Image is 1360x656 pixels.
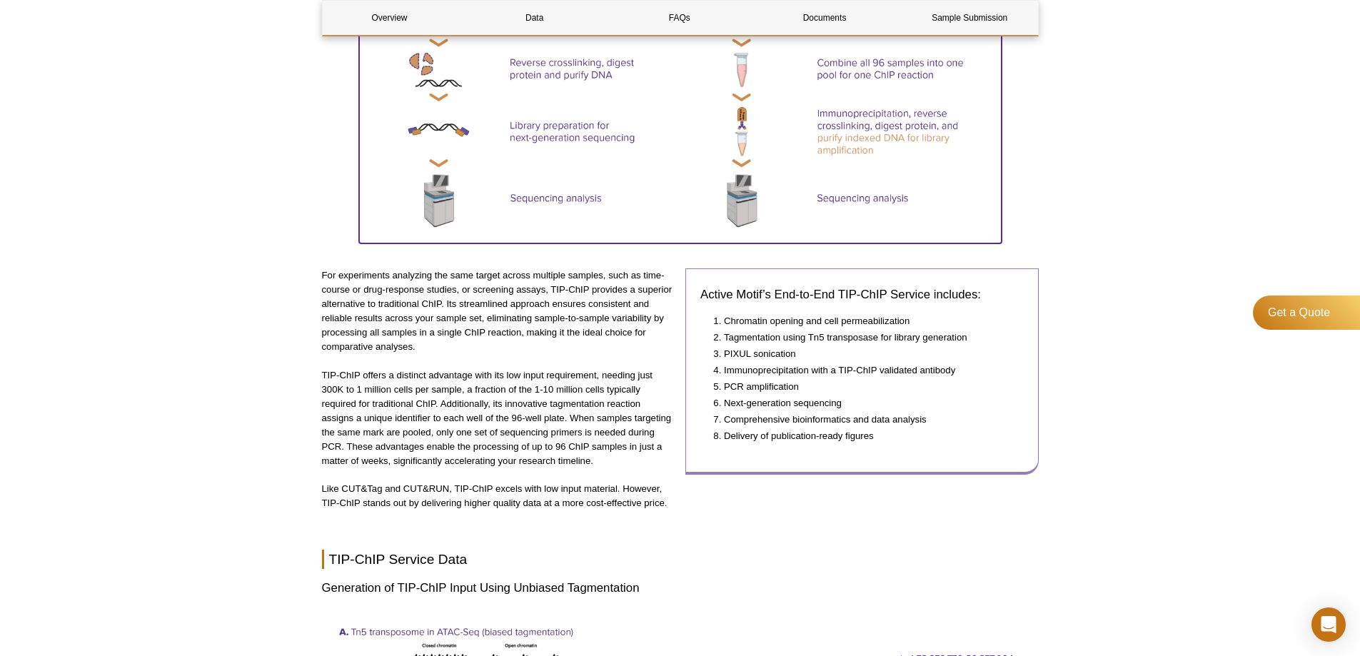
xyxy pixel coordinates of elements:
[322,580,1039,597] h3: Generation of TIP-ChIP Input Using Unbiased Tagmentation
[322,268,675,354] p: For experiments analyzing the same target across multiple samples, such as time-course or drug-re...
[724,380,1009,394] li: PCR amplification
[724,363,1009,378] li: Immunoprecipitation with a TIP-ChIP validated antibody
[1253,296,1360,330] a: Get a Quote
[724,330,1009,345] li: Tagmentation using Tn5 transposase for library generation
[724,413,1009,427] li: Comprehensive bioinformatics and data analysis
[757,1,892,35] a: Documents
[700,286,1024,303] h3: Active Motif’s End-to-End TIP-ChIP Service includes:
[724,396,1009,410] li: Next-generation sequencing
[322,368,675,468] p: TIP-ChIP offers a distinct advantage with its low input requirement, needing just 300K to 1 milli...
[323,1,457,35] a: Overview
[724,347,1009,361] li: PIXUL sonication
[613,1,747,35] a: FAQs
[724,429,1009,443] li: Delivery of publication-ready figures
[468,1,602,35] a: Data
[724,314,1009,328] li: Chromatin opening and cell permeabilization
[322,550,1039,569] h2: TIP-ChIP Service Data
[322,482,675,510] p: Like CUT&Tag and CUT&RUN, TIP-ChIP excels with low input material. However, TIP-ChIP stands out b...
[902,1,1037,35] a: Sample Submission
[1311,607,1346,642] div: Open Intercom Messenger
